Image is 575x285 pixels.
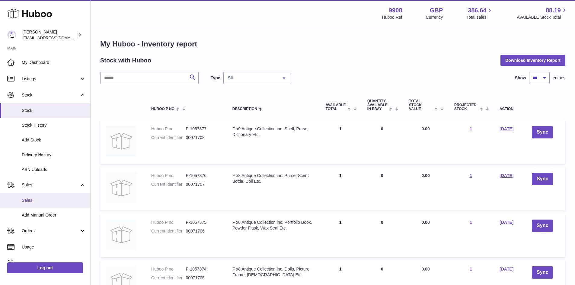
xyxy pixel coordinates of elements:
span: 0.00 [421,220,430,225]
span: 386.64 [468,6,486,14]
h2: Stock with Huboo [100,56,151,65]
dt: Current identifier [151,182,186,187]
dd: 00071707 [186,182,220,187]
span: Total sales [466,14,493,20]
label: Show [515,75,526,81]
span: Huboo P no [151,107,174,111]
span: Stock [22,92,79,98]
span: Stock [22,108,86,113]
dt: Huboo P no [151,126,186,132]
td: 1 [320,120,361,164]
td: 0 [361,120,403,164]
dt: Current identifier [151,135,186,141]
span: [EMAIL_ADDRESS][DOMAIN_NAME] [22,35,89,40]
td: 0 [361,214,403,257]
span: All [226,75,278,81]
dt: Huboo P no [151,220,186,225]
strong: GBP [430,6,443,14]
span: Total stock value [409,99,433,111]
a: [DATE] [500,126,513,131]
a: 88.19 AVAILABLE Stock Total [517,6,568,20]
img: product image [106,126,136,156]
span: AVAILABLE Stock Total [517,14,568,20]
td: 0 [361,167,403,211]
dt: Huboo P no [151,266,186,272]
dd: 00071705 [186,275,220,281]
span: 0.00 [421,173,430,178]
span: ASN Uploads [22,167,86,173]
span: My Dashboard [22,60,86,65]
dd: P-1057374 [186,266,220,272]
div: Currency [426,14,443,20]
span: 0.00 [421,126,430,131]
div: Huboo Ref [382,14,402,20]
a: 1 [470,126,472,131]
button: Download Inventory Report [500,55,565,66]
button: Sync [532,126,553,138]
span: Description [232,107,257,111]
div: Action [500,107,513,111]
div: F x8 Antique Collection inc. Portfolio Book, Powder Flask, Wax Seal Etc. [232,220,314,231]
span: Projected Stock [454,103,478,111]
a: [DATE] [500,220,513,225]
dt: Huboo P no [151,173,186,179]
label: Type [211,75,220,81]
span: Listings [22,76,79,82]
img: product image [106,220,136,250]
img: product image [106,173,136,203]
span: Stock History [22,122,86,128]
a: 386.64 Total sales [466,6,493,20]
dd: P-1057376 [186,173,220,179]
div: F x8 Antique Collection inc. Purse, Scent Bottle, Doll Etc. [232,173,314,184]
dd: 00071708 [186,135,220,141]
strong: 9908 [389,6,402,14]
h1: My Huboo - Inventory report [100,39,565,49]
a: 1 [470,220,472,225]
a: 1 [470,173,472,178]
span: Add Manual Order [22,212,86,218]
button: Sync [532,266,553,279]
a: 1 [470,267,472,271]
span: AVAILABLE Total [326,103,346,111]
button: Sync [532,173,553,185]
span: 88.19 [546,6,561,14]
a: Log out [7,262,83,273]
div: F x9 Antique Collection inc. Shell, Purse, Dictionary Etc. [232,126,314,138]
button: Sync [532,220,553,232]
span: Sales [22,182,79,188]
dd: P-1057375 [186,220,220,225]
span: Invoicing and Payments [22,261,79,266]
img: tbcollectables@hotmail.co.uk [7,30,16,40]
a: [DATE] [500,267,513,271]
dt: Current identifier [151,275,186,281]
span: entries [553,75,565,81]
span: 0.00 [421,267,430,271]
div: [PERSON_NAME] [22,29,77,41]
td: 1 [320,167,361,211]
td: 1 [320,214,361,257]
dd: P-1057377 [186,126,220,132]
span: Add Stock [22,137,86,143]
span: Quantity Available in eBay [367,99,388,111]
span: Usage [22,244,86,250]
div: F x8 Antique Collection inc. Dolls, Picture Frame, [DEMOGRAPHIC_DATA] Etc. [232,266,314,278]
dd: 00071706 [186,228,220,234]
span: Sales [22,198,86,203]
span: Delivery History [22,152,86,158]
a: [DATE] [500,173,513,178]
span: Orders [22,228,79,234]
dt: Current identifier [151,228,186,234]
